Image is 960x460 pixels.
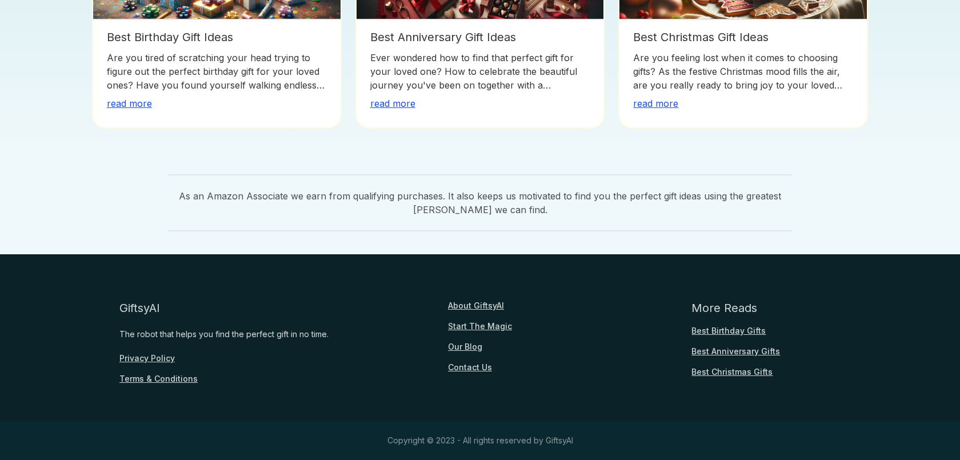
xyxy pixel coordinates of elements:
div: read more [370,97,590,110]
p: Best Christmas Gift Ideas [633,29,853,46]
p: Best Anniversary Gift Ideas [370,29,590,46]
a: About GiftsyAI [448,300,504,311]
p: Best Birthday Gift Ideas [107,29,327,46]
span: As an Amazon Associate we earn from qualifying purchases. It also keeps us motivated to find you ... [168,174,792,231]
a: Contact Us [448,362,492,373]
a: Our Blog [448,341,482,353]
div: read more [633,97,853,110]
a: Start The Magic [448,321,512,332]
div: GiftsyAI [119,300,160,316]
div: read more [107,97,327,110]
a: Best Anniversary Gifts [691,346,780,357]
a: Best Christmas Gifts [691,366,773,378]
p: Ever wondered how to find that perfect gift for your loved one? How to celebrate the beautiful jo... [370,51,590,92]
div: The robot that helps you find the perfect gift in no time. [119,325,329,343]
a: Privacy Policy [119,353,175,364]
p: Are you feeling lost when it comes to choosing gifts? As the festive Christmas mood fills the air... [633,51,853,92]
a: Terms & Conditions [119,373,198,385]
div: More Reads [691,300,757,316]
p: Are you tired of scratching your head trying to figure out the perfect birthday gift for your lov... [107,51,327,92]
a: Best Birthday Gifts [691,325,766,337]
